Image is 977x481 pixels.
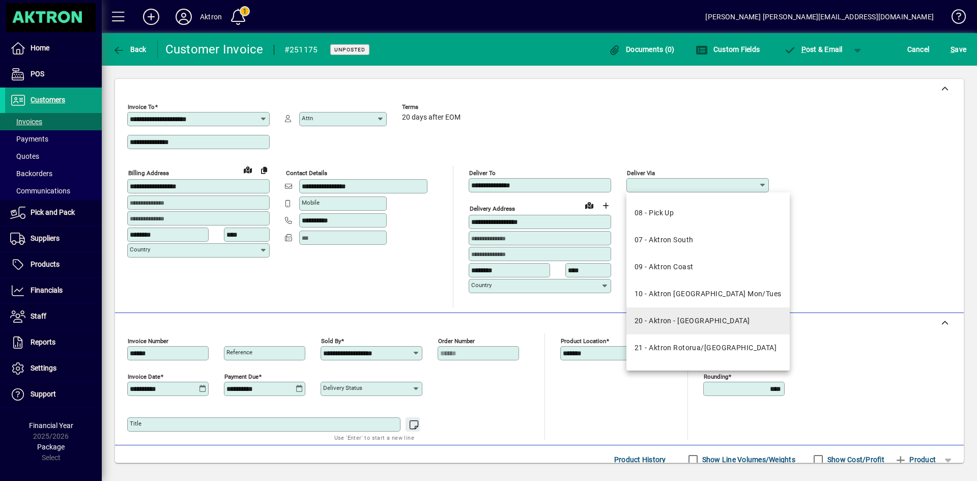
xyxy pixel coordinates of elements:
[226,349,252,356] mat-label: Reference
[31,312,46,320] span: Staff
[10,118,42,126] span: Invoices
[614,451,666,468] span: Product History
[581,197,597,213] a: View on map
[302,199,320,206] mat-label: Mobile
[31,286,63,294] span: Financials
[626,280,790,307] mat-option: 10 - Aktron North Island Mon/Tues
[948,40,969,59] button: Save
[29,421,73,430] span: Financial Year
[5,148,102,165] a: Quotes
[635,289,782,299] div: 10 - Aktron [GEOGRAPHIC_DATA] Mon/Tues
[5,182,102,200] a: Communications
[635,208,674,218] div: 08 - Pick Up
[704,373,728,380] mat-label: Rounding
[135,8,167,26] button: Add
[626,200,790,227] mat-option: 08 - Pick Up
[5,356,102,381] a: Settings
[561,337,606,345] mat-label: Product location
[471,281,492,289] mat-label: Country
[626,334,790,361] mat-option: 21 - Aktron Rotorua/Tauranga
[825,455,884,465] label: Show Cost/Profit
[128,337,168,345] mat-label: Invoice number
[889,450,941,469] button: Product
[626,253,790,280] mat-option: 09 - Aktron Coast
[5,330,102,355] a: Reports
[606,40,677,59] button: Documents (0)
[402,104,463,110] span: Terms
[31,234,60,242] span: Suppliers
[130,246,150,253] mat-label: Country
[5,226,102,251] a: Suppliers
[951,41,966,58] span: ave
[5,278,102,303] a: Financials
[626,307,790,334] mat-option: 20 - Aktron - Auckland
[31,260,60,268] span: Products
[240,161,256,178] a: View on map
[334,432,414,443] mat-hint: Use 'Enter' to start a new line
[5,36,102,61] a: Home
[626,227,790,253] mat-option: 07 - Aktron South
[895,451,936,468] span: Product
[5,304,102,329] a: Staff
[256,162,272,178] button: Copy to Delivery address
[627,169,655,177] mat-label: Deliver via
[321,337,341,345] mat-label: Sold by
[907,41,930,58] span: Cancel
[5,382,102,407] a: Support
[5,252,102,277] a: Products
[700,455,795,465] label: Show Line Volumes/Weights
[5,62,102,87] a: POS
[597,197,614,214] button: Choose address
[10,135,48,143] span: Payments
[31,96,65,104] span: Customers
[200,9,222,25] div: Aktron
[10,152,39,160] span: Quotes
[705,9,934,25] div: [PERSON_NAME] [PERSON_NAME][EMAIL_ADDRESS][DOMAIN_NAME]
[284,42,318,58] div: #251175
[112,45,147,53] span: Back
[626,361,790,388] mat-option: 22 - Aktron Marlborough
[130,420,141,427] mat-label: Title
[31,208,75,216] span: Pick and Pack
[302,115,313,122] mat-label: Attn
[905,40,932,59] button: Cancel
[801,45,806,53] span: P
[944,2,964,35] a: Knowledge Base
[610,450,670,469] button: Product History
[5,130,102,148] a: Payments
[635,262,693,272] div: 09 - Aktron Coast
[635,343,777,353] div: 21 - Aktron Rotorua/[GEOGRAPHIC_DATA]
[469,169,496,177] mat-label: Deliver To
[128,103,155,110] mat-label: Invoice To
[31,390,56,398] span: Support
[10,187,70,195] span: Communications
[334,46,365,53] span: Unposted
[10,169,52,178] span: Backorders
[224,373,258,380] mat-label: Payment due
[167,8,200,26] button: Profile
[438,337,475,345] mat-label: Order number
[31,364,56,372] span: Settings
[402,114,461,122] span: 20 days after EOM
[102,40,158,59] app-page-header-button: Back
[951,45,955,53] span: S
[5,200,102,225] a: Pick and Pack
[5,113,102,130] a: Invoices
[779,40,848,59] button: Post & Email
[323,384,362,391] mat-label: Delivery status
[693,40,762,59] button: Custom Fields
[635,370,717,380] div: 22 - Aktron Marlborough
[609,45,675,53] span: Documents (0)
[31,44,49,52] span: Home
[31,338,55,346] span: Reports
[31,70,44,78] span: POS
[635,316,750,326] div: 20 - Aktron - [GEOGRAPHIC_DATA]
[128,373,160,380] mat-label: Invoice date
[110,40,149,59] button: Back
[165,41,264,58] div: Customer Invoice
[696,45,760,53] span: Custom Fields
[5,165,102,182] a: Backorders
[784,45,843,53] span: ost & Email
[37,443,65,451] span: Package
[635,235,693,245] div: 07 - Aktron South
